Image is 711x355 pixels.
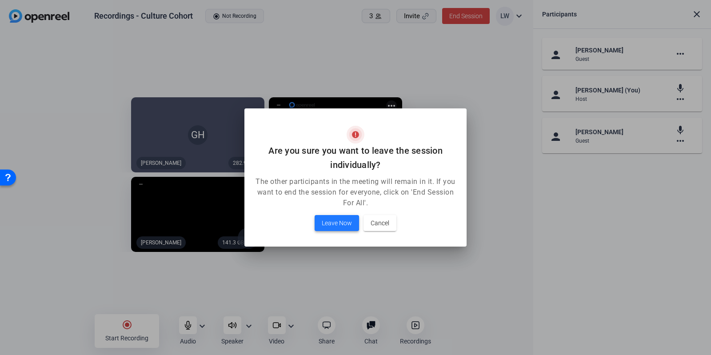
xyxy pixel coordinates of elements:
[371,218,389,228] span: Cancel
[315,215,359,231] button: Leave Now
[363,215,396,231] button: Cancel
[322,218,352,228] span: Leave Now
[255,176,456,208] p: The other participants in the meeting will remain in it. If you want to end the session for every...
[255,144,456,172] h2: Are you sure you want to leave the session individually?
